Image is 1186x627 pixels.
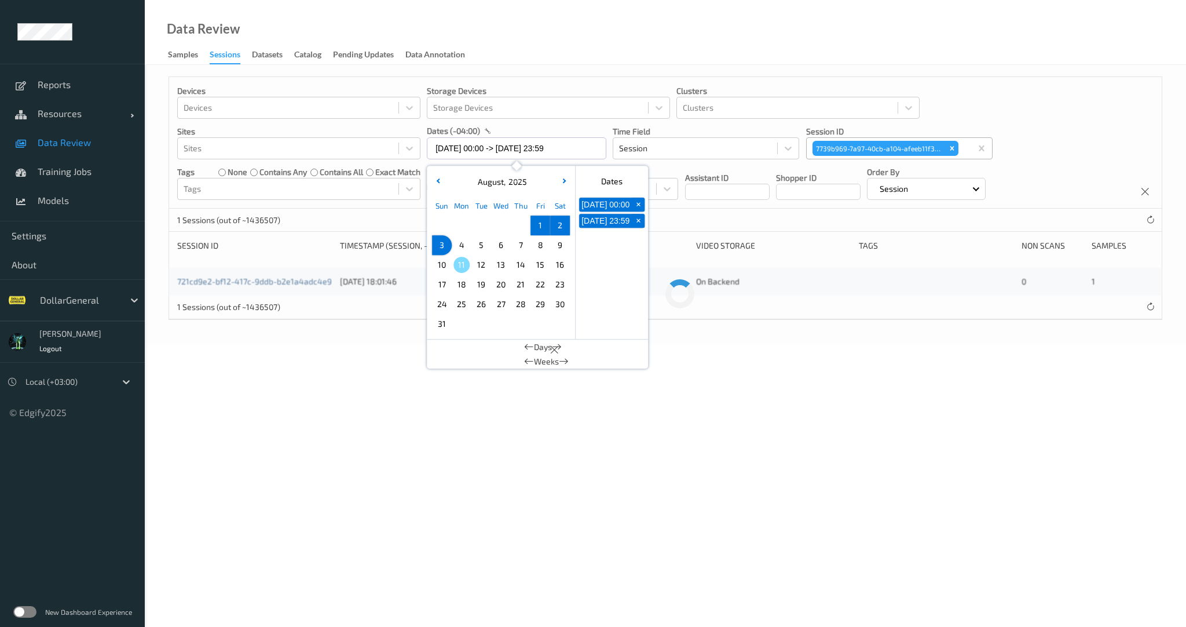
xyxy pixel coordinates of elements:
p: 1 Sessions (out of ~1436507) [177,301,280,313]
span: 27 [493,296,509,312]
span: 20 [493,276,509,293]
div: Choose Wednesday August 06 of 2025 [491,235,511,255]
div: Choose Monday August 25 of 2025 [452,294,471,314]
p: Session [876,183,912,195]
span: Weeks [534,356,559,367]
a: Samples [168,47,210,63]
p: Shopper ID [776,172,861,184]
p: Clusters [676,85,920,97]
span: 4 [453,237,470,253]
div: Session ID [177,240,332,251]
p: Time Field [613,126,799,137]
div: On Backend [696,276,851,287]
div: Choose Thursday August 28 of 2025 [511,294,530,314]
p: Order By [867,166,986,178]
div: Choose Wednesday September 03 of 2025 [491,314,511,334]
span: 1 [1092,276,1095,286]
p: Storage Devices [427,85,670,97]
div: Choose Sunday August 17 of 2025 [432,275,452,294]
div: Data Annotation [405,49,465,63]
a: Data Annotation [405,47,477,63]
div: Datasets [252,49,283,63]
div: Timestamp (Session, -04:00) [340,240,525,251]
span: 16 [552,257,568,273]
div: Choose Wednesday August 27 of 2025 [491,294,511,314]
label: exact match [375,166,420,178]
div: Catalog [294,49,321,63]
div: Choose Sunday August 24 of 2025 [432,294,452,314]
span: 6 [493,237,509,253]
div: Choose Monday August 18 of 2025 [452,275,471,294]
span: 5 [473,237,489,253]
div: Choose Saturday August 16 of 2025 [550,255,570,275]
div: Sessions [210,49,240,64]
div: Choose Friday August 29 of 2025 [530,294,550,314]
span: 0 [1022,276,1026,286]
div: Remove 7739b969-7a97-40cb-a104-afeeb11f30c7 [946,141,958,156]
span: + [632,199,645,211]
div: Choose Tuesday August 05 of 2025 [471,235,491,255]
span: 15 [532,257,548,273]
span: 11 [453,257,470,273]
p: Session ID [806,126,993,137]
span: 28 [513,296,529,312]
a: 721cd9e2-bf12-417c-9ddb-b2e1a4adc4e9 [177,276,332,286]
button: + [632,214,645,228]
div: Choose Sunday July 27 of 2025 [432,216,452,235]
span: 29 [532,296,548,312]
div: Choose Friday August 08 of 2025 [530,235,550,255]
span: 2 [552,217,568,234]
div: Choose Thursday August 14 of 2025 [511,255,530,275]
span: 12 [473,257,489,273]
div: Choose Sunday August 03 of 2025 [432,235,452,255]
div: Choose Friday August 01 of 2025 [530,216,550,235]
div: Thu [511,196,530,216]
span: 18 [453,276,470,293]
span: 17 [434,276,450,293]
div: Mon [452,196,471,216]
div: Choose Thursday July 31 of 2025 [511,216,530,235]
span: Days [534,341,552,353]
div: Choose Saturday August 09 of 2025 [550,235,570,255]
a: Pending Updates [333,47,405,63]
button: + [632,198,645,212]
div: Choose Monday July 28 of 2025 [452,216,471,235]
p: Tags [177,166,195,178]
span: 25 [453,296,470,312]
button: [DATE] 23:59 [579,214,632,228]
span: 30 [552,296,568,312]
div: Fri [530,196,550,216]
span: 22 [532,276,548,293]
button: [DATE] 00:00 [579,198,632,212]
a: Sessions [210,47,252,64]
span: 10 [434,257,450,273]
span: 9 [552,237,568,253]
div: Wed [491,196,511,216]
div: Choose Thursday August 21 of 2025 [511,275,530,294]
p: dates (-04:00) [427,125,480,137]
div: Choose Wednesday August 13 of 2025 [491,255,511,275]
span: 23 [552,276,568,293]
div: Choose Monday August 11 of 2025 [452,255,471,275]
div: Non Scans [1022,240,1083,251]
div: Choose Monday September 01 of 2025 [452,314,471,334]
div: Choose Thursday August 07 of 2025 [511,235,530,255]
span: 31 [434,316,450,332]
span: 19 [473,276,489,293]
div: Choose Sunday August 31 of 2025 [432,314,452,334]
div: Choose Tuesday August 19 of 2025 [471,275,491,294]
div: , [475,176,527,188]
label: none [228,166,247,178]
span: 7 [513,237,529,253]
span: 2025 [506,177,527,187]
span: 26 [473,296,489,312]
span: 1 [532,217,548,234]
div: Choose Monday August 04 of 2025 [452,235,471,255]
div: Dates [576,170,648,192]
div: Choose Wednesday August 20 of 2025 [491,275,511,294]
div: Choose Sunday August 10 of 2025 [432,255,452,275]
div: Choose Saturday August 23 of 2025 [550,275,570,294]
div: Choose Saturday September 06 of 2025 [550,314,570,334]
div: Choose Tuesday August 26 of 2025 [471,294,491,314]
span: 24 [434,296,450,312]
